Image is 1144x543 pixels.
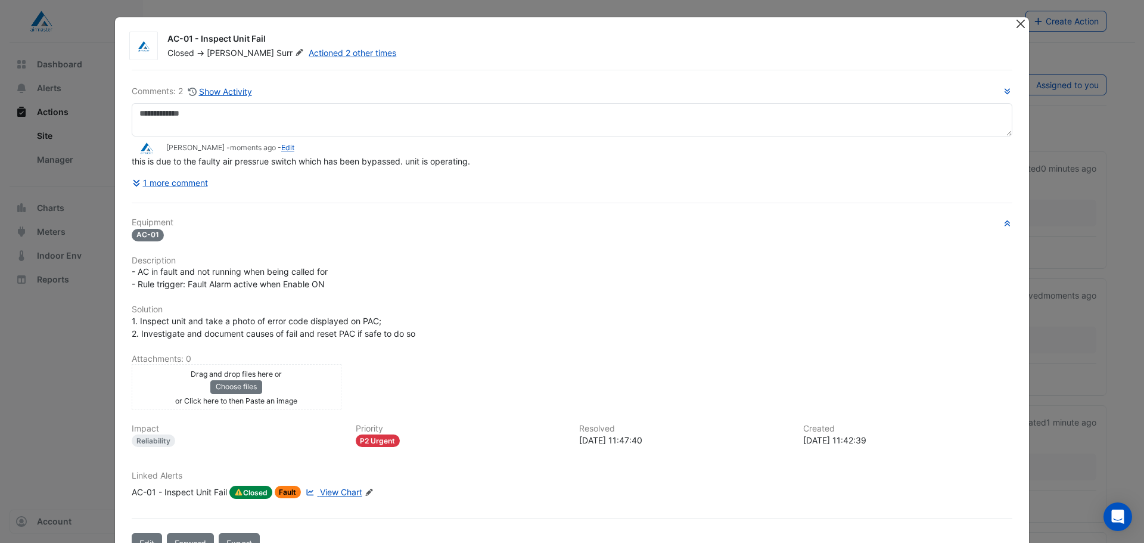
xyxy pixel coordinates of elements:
[132,172,209,193] button: 1 more comment
[229,486,272,499] span: Closed
[132,471,1012,481] h6: Linked Alerts
[365,488,374,497] fa-icon: Edit Linked Alerts
[132,256,1012,266] h6: Description
[356,424,565,434] h6: Priority
[356,435,400,447] div: P2 Urgent
[132,305,1012,315] h6: Solution
[130,41,157,52] img: Airmaster Australia
[230,143,276,152] span: 2025-10-07 11:47:37
[281,143,294,152] a: Edit
[320,487,362,497] span: View Chart
[207,48,274,58] span: [PERSON_NAME]
[175,396,297,405] small: or Click here to then Paste an image
[132,316,415,339] span: 1. Inspect unit and take a photo of error code displayed on PAC; 2. Investigate and document caus...
[167,48,194,58] span: Closed
[275,486,301,498] span: Fault
[803,434,1013,446] div: [DATE] 11:42:39
[132,156,470,166] span: this is due to the faulty air pressrue switch which has been bypassed. unit is operating.
[167,33,1000,47] div: AC-01 - Inspect Unit Fail
[132,435,175,447] div: Reliability
[132,85,253,98] div: Comments: 2
[1014,17,1027,30] button: Close
[132,218,1012,228] h6: Equipment
[309,48,396,58] a: Actioned 2 other times
[132,424,341,434] h6: Impact
[803,424,1013,434] h6: Created
[191,370,282,378] small: Drag and drop files here or
[132,486,227,499] div: AC-01 - Inspect Unit Fail
[210,380,262,393] button: Choose files
[132,354,1012,364] h6: Attachments: 0
[579,424,789,434] h6: Resolved
[132,142,161,155] img: Airmaster Australia
[197,48,204,58] span: ->
[132,229,164,241] span: AC-01
[276,47,306,59] span: Surr
[303,486,362,499] a: View Chart
[1103,502,1132,531] div: Open Intercom Messenger
[166,142,294,153] small: [PERSON_NAME] - -
[579,434,789,446] div: [DATE] 11:47:40
[188,85,253,98] button: Show Activity
[132,266,328,289] span: - AC in fault and not running when being called for - Rule trigger: Fault Alarm active when Enabl...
